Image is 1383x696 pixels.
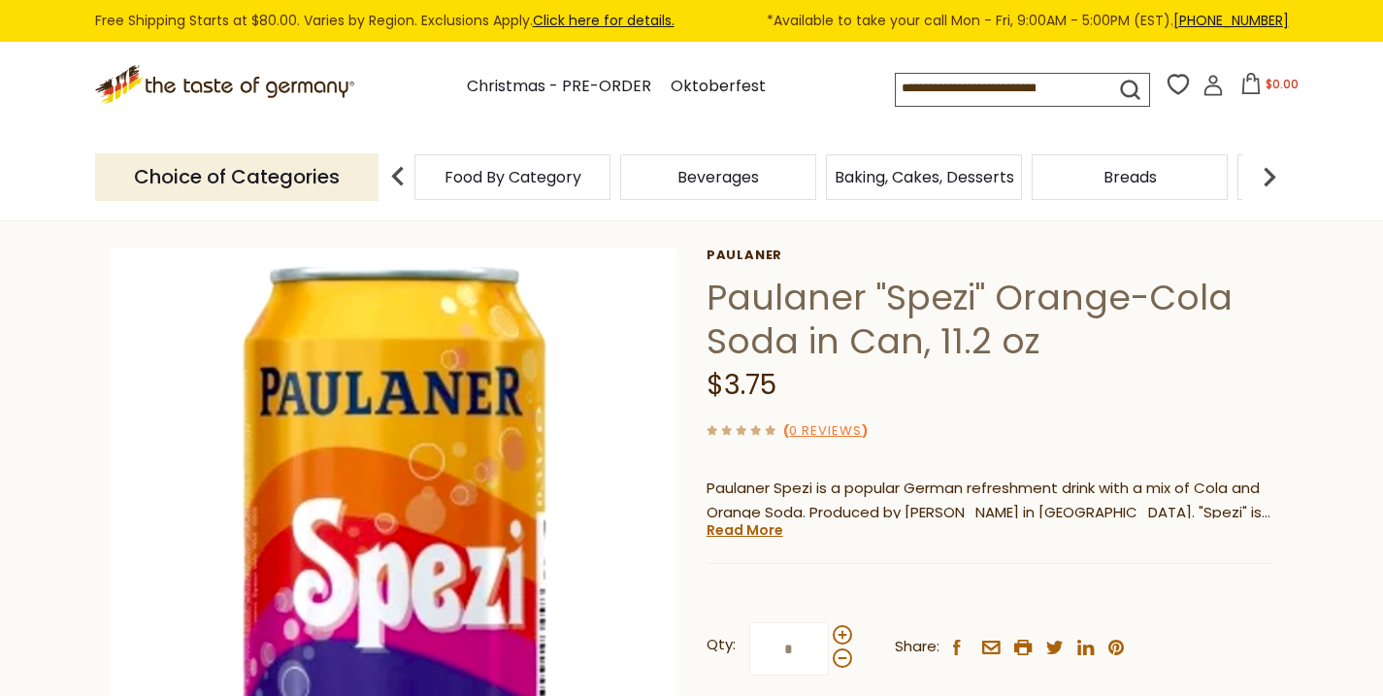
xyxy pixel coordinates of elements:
[707,520,783,540] a: Read More
[789,421,862,442] a: 0 Reviews
[895,635,939,659] span: Share:
[707,276,1274,363] h1: Paulaner "Spezi" Orange-Cola Soda in Can, 11.2 oz
[783,421,868,440] span: ( )
[1266,76,1299,92] span: $0.00
[767,10,1289,32] span: *Available to take your call Mon - Fri, 9:00AM - 5:00PM (EST).
[533,11,675,30] a: Click here for details.
[707,248,1274,263] a: Paulaner
[707,366,776,404] span: $3.75
[1228,73,1310,102] button: $0.00
[671,74,766,100] a: Oktoberfest
[95,10,1289,32] div: Free Shipping Starts at $80.00. Varies by Region. Exclusions Apply.
[1173,11,1289,30] a: [PHONE_NUMBER]
[835,170,1014,184] a: Baking, Cakes, Desserts
[749,622,829,676] input: Qty:
[677,170,759,184] a: Beverages
[445,170,581,184] a: Food By Category
[467,74,651,100] a: Christmas - PRE-ORDER
[379,157,417,196] img: previous arrow
[707,477,1274,525] p: Paulaner Spezi is a popular German refreshment drink with a mix of Cola and Orange Soda. Produced...
[1103,170,1157,184] a: Breads
[707,633,736,657] strong: Qty:
[1250,157,1289,196] img: next arrow
[95,153,379,201] p: Choice of Categories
